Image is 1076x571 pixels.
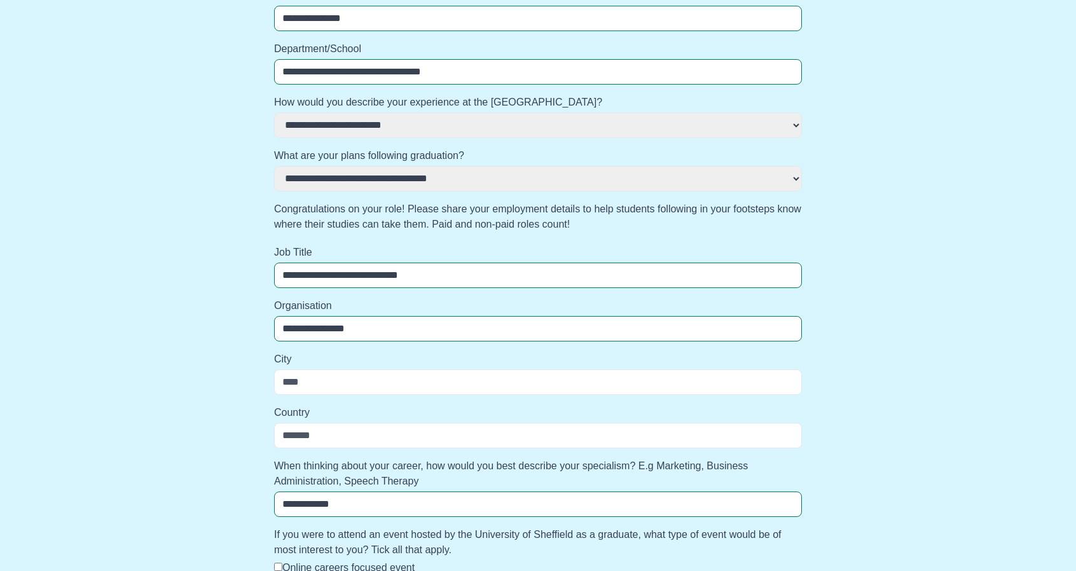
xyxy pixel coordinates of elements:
[274,352,802,367] label: City
[274,405,802,420] label: Country
[274,95,802,110] label: How would you describe your experience at the [GEOGRAPHIC_DATA]?
[274,41,802,57] label: Department/School
[274,202,802,232] label: Congratulations on your role! Please share your employment details to help students following in ...
[274,298,802,313] label: Organisation
[274,527,802,558] label: If you were to attend an event hosted by the University of Sheffield as a graduate, what type of ...
[274,148,802,163] label: What are your plans following graduation?
[274,458,802,489] label: When thinking about your career, how would you best describe your specialism? E.g Marketing, Busi...
[274,245,802,260] label: Job Title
